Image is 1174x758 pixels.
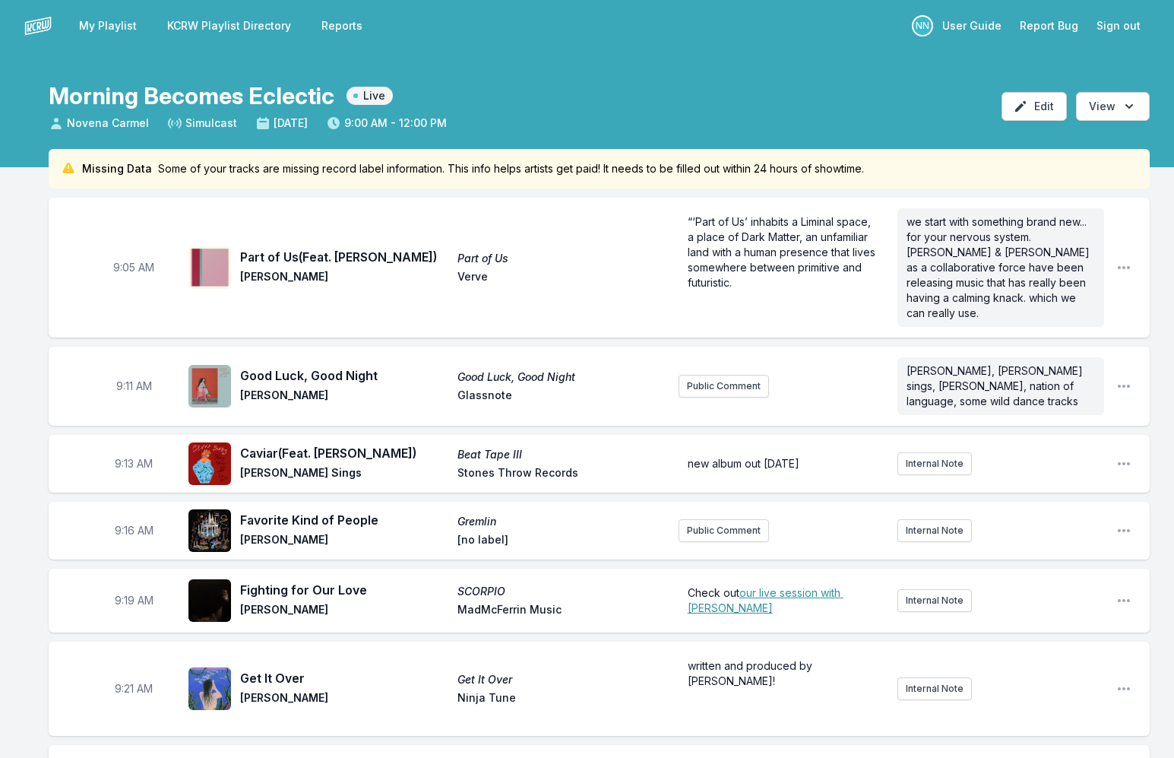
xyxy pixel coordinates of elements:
[347,87,393,105] span: Live
[679,519,769,542] button: Public Comment
[688,586,843,614] a: our live session with [PERSON_NAME]
[1116,260,1131,275] button: Open playlist item options
[1002,92,1067,121] button: Edit
[188,509,231,552] img: Gremlin
[907,364,1086,408] span: [PERSON_NAME], [PERSON_NAME] sings, [PERSON_NAME], nation of language, some wild dance tracks
[1116,456,1131,471] button: Open playlist item options
[897,519,972,542] button: Internal Note
[240,388,448,406] span: [PERSON_NAME]
[1076,92,1150,121] button: Open options
[326,116,447,131] span: 9:00 AM - 12:00 PM
[116,379,152,394] span: Timestamp
[188,579,231,622] img: SCORPIO
[240,248,448,266] span: Part of Us (Feat. [PERSON_NAME])
[457,672,666,687] span: Get It Over
[1011,12,1087,40] a: Report Bug
[49,116,149,131] span: Novena Carmel
[115,681,153,696] span: Timestamp
[115,523,153,538] span: Timestamp
[907,215,1093,319] span: we start with something brand new... for your nervous system. [PERSON_NAME] & [PERSON_NAME] as a ...
[688,586,739,599] span: Check out
[457,251,666,266] span: Part of Us
[1116,523,1131,538] button: Open playlist item options
[158,12,300,40] a: KCRW Playlist Directory
[457,388,666,406] span: Glassnote
[679,375,769,398] button: Public Comment
[240,444,448,462] span: Caviar (Feat. [PERSON_NAME])
[115,456,153,471] span: Timestamp
[240,511,448,529] span: Favorite Kind of People
[1116,593,1131,608] button: Open playlist item options
[82,161,152,176] span: Missing Data
[688,457,799,470] span: new album out [DATE]
[1116,379,1131,394] button: Open playlist item options
[240,669,448,687] span: Get It Over
[240,532,448,550] span: [PERSON_NAME]
[240,690,448,709] span: [PERSON_NAME]
[457,447,666,462] span: Beat Tape III
[255,116,308,131] span: [DATE]
[933,12,1011,40] a: User Guide
[49,82,334,109] h1: Morning Becomes Eclectic
[1116,681,1131,696] button: Open playlist item options
[457,584,666,599] span: SCORPIO
[457,602,666,620] span: MadMcFerrin Music
[457,532,666,550] span: [no label]
[188,246,231,289] img: Part of Us
[113,260,154,275] span: Timestamp
[24,12,52,40] img: logo-white-87cec1fa9cbef997252546196dc51331.png
[312,12,372,40] a: Reports
[70,12,146,40] a: My Playlist
[115,593,153,608] span: Timestamp
[240,602,448,620] span: [PERSON_NAME]
[240,269,448,287] span: [PERSON_NAME]
[188,442,231,485] img: Beat Tape III
[188,668,231,710] img: Get It Over
[457,465,666,484] span: Stones Throw Records
[240,366,448,385] span: Good Luck, Good Night
[240,465,448,484] span: [PERSON_NAME] Sings
[1087,12,1150,40] button: Sign out
[188,365,231,408] img: Good Luck, Good Night
[240,581,448,599] span: Fighting for Our Love
[457,690,666,709] span: Ninja Tune
[688,215,878,289] span: “‘Part of Us’ inhabits a Liminal space, a place of Dark Matter, an unfamiliar land with a human p...
[457,369,666,385] span: Good Luck, Good Night
[158,161,864,176] span: Some of your tracks are missing record label information. This info helps artists get paid! It ne...
[688,659,815,687] span: written and produced by [PERSON_NAME]!
[897,452,972,475] button: Internal Note
[167,116,237,131] span: Simulcast
[457,269,666,287] span: Verve
[912,15,933,36] p: Nassir Nassirzadeh
[457,514,666,529] span: Gremlin
[897,589,972,612] button: Internal Note
[897,677,972,700] button: Internal Note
